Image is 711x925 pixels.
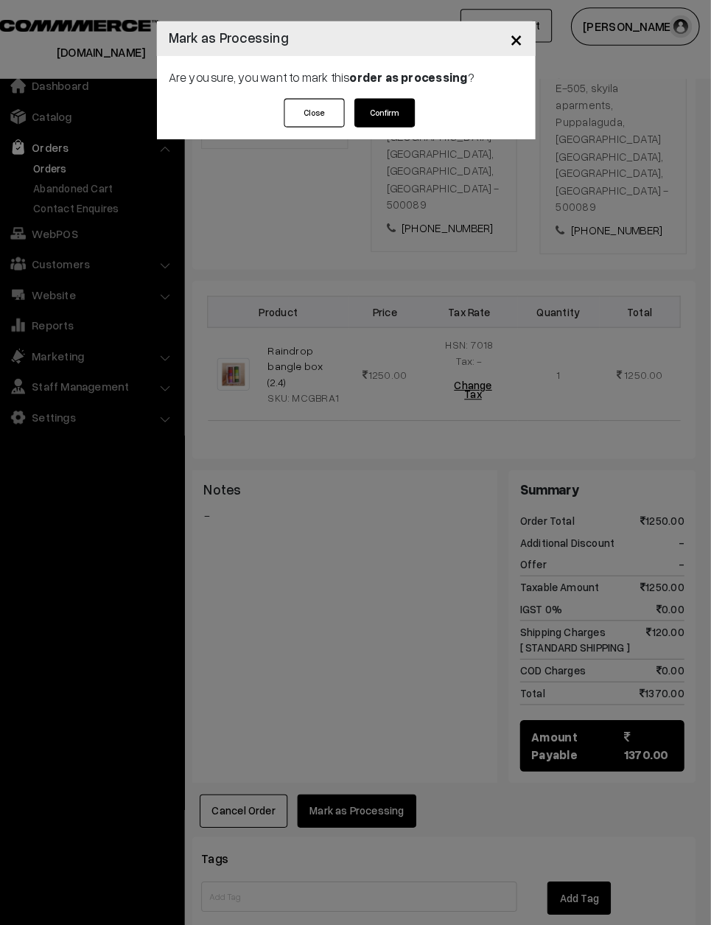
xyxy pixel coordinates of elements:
[516,24,528,51] span: ×
[183,27,301,46] h4: Mark as Processing
[360,68,474,83] strong: order as processing
[504,15,540,60] button: Close
[364,96,423,124] button: Confirm
[295,96,354,124] button: Close
[172,55,540,96] div: Are you sure, you want to mark this ?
